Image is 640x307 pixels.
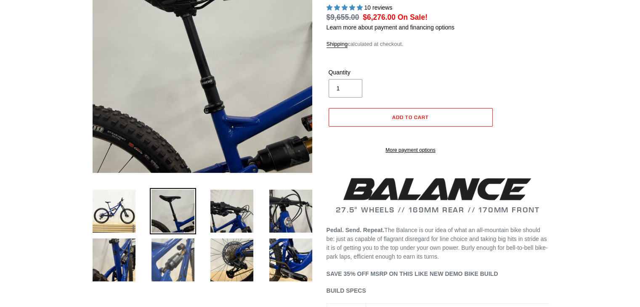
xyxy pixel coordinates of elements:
[398,12,428,23] span: On Sale!
[327,287,366,294] span: BUILD SPECS
[364,4,392,11] span: 10 reviews
[209,237,255,283] img: Load image into Gallery viewer, DEMO BIKE: BALANCE - Bomber Blue - Small (Complete Bike) #31 LIKE...
[91,188,137,234] img: Load image into Gallery viewer, DEMO BIKE: BALANCE - Bomber Blue - Small (Complete Bike) #31 LIKE...
[327,226,550,261] p: The Balance is our idea of what an all-mountain bike should be: just as capable of flagrant disre...
[327,270,498,277] span: SAVE 35% OFF MSRP ON THIS LIKE NEW DEMO BIKE BUILD
[329,108,493,127] button: Add to cart
[268,188,314,234] img: Load image into Gallery viewer, DEMO BIKE: BALANCE - Bomber Blue - Small (Complete Bike) #31 LIKE...
[150,237,196,283] img: Load image into Gallery viewer, DEMO BIKE: BALANCE - Bomber Blue - Small (Complete Bike) #31 LIKE...
[327,4,364,11] span: 5.00 stars
[363,13,396,21] span: $6,276.00
[209,188,255,234] img: Load image into Gallery viewer, DEMO BIKE: BALANCE - Bomber Blue - Small (Complete Bike) #31 LIKE...
[150,188,196,234] img: Load image into Gallery viewer, DEMO BIKE: BALANCE - Bomber Blue - Small (Complete Bike) #31 LIKE...
[91,237,137,283] img: Load image into Gallery viewer, DEMO BIKE: BALANCE - Bomber Blue - Small (Complete Bike) #31 LIKE...
[327,227,385,233] b: Pedal. Send. Repeat.
[327,24,454,31] a: Learn more about payment and financing options
[329,68,409,77] label: Quantity
[268,237,314,283] img: Load image into Gallery viewer, DEMO BIKE: BALANCE - Bomber Blue - Small (Complete Bike) #31 LIKE...
[327,13,359,21] s: $9,655.00
[392,114,429,120] span: Add to cart
[327,41,348,48] a: Shipping
[329,146,493,154] a: More payment options
[327,175,550,214] h2: 27.5" WHEELS // 169MM REAR // 170MM FRONT
[327,40,550,48] div: calculated at checkout.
